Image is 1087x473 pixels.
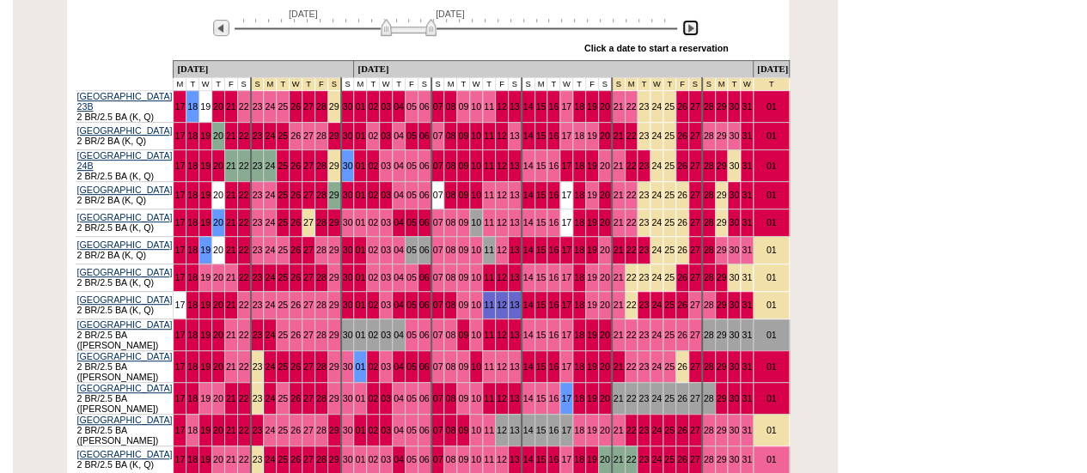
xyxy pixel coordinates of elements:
[523,130,534,141] a: 14
[253,272,263,282] a: 23
[290,101,301,112] a: 26
[484,130,494,141] a: 11
[497,130,507,141] a: 12
[497,190,507,200] a: 12
[77,240,173,250] a: [GEOGRAPHIC_DATA]
[600,217,610,227] a: 20
[536,130,547,141] a: 15
[561,101,571,112] a: 17
[187,245,198,255] a: 18
[638,245,649,255] a: 23
[548,245,559,255] a: 16
[226,272,236,282] a: 21
[704,130,714,141] a: 28
[484,190,494,200] a: 11
[77,294,173,305] a: [GEOGRAPHIC_DATA]
[316,130,327,141] a: 28
[303,161,314,171] a: 27
[717,245,727,255] a: 29
[355,272,365,282] a: 01
[561,161,571,171] a: 17
[226,190,236,200] a: 21
[226,300,236,310] a: 21
[484,245,494,255] a: 11
[471,130,481,141] a: 10
[626,101,637,112] a: 22
[497,217,507,227] a: 12
[614,245,624,255] a: 21
[239,190,249,200] a: 22
[587,101,597,112] a: 19
[303,130,314,141] a: 27
[510,161,520,171] a: 13
[343,190,353,200] a: 30
[729,245,739,255] a: 30
[742,190,752,200] a: 31
[471,101,481,112] a: 10
[497,101,507,112] a: 12
[394,190,404,200] a: 04
[690,101,700,112] a: 27
[574,245,584,255] a: 18
[614,130,624,141] a: 21
[406,217,417,227] a: 05
[329,130,339,141] a: 29
[471,245,481,255] a: 10
[742,161,752,171] a: 31
[329,217,339,227] a: 29
[510,130,520,141] a: 13
[213,101,223,112] a: 20
[510,272,520,282] a: 13
[471,272,481,282] a: 10
[717,161,727,171] a: 29
[766,101,777,112] a: 01
[742,130,752,141] a: 31
[742,245,752,255] a: 31
[265,217,275,227] a: 24
[77,125,173,136] a: [GEOGRAPHIC_DATA]
[548,130,559,141] a: 16
[226,161,236,171] a: 21
[704,101,714,112] a: 28
[742,217,752,227] a: 31
[316,245,327,255] a: 28
[174,130,185,141] a: 17
[677,272,687,282] a: 26
[729,130,739,141] a: 30
[406,190,417,200] a: 05
[174,101,185,112] a: 17
[239,130,249,141] a: 22
[704,245,714,255] a: 28
[253,245,263,255] a: 23
[510,245,520,255] a: 13
[766,130,777,141] a: 01
[213,20,229,36] img: Previous
[226,101,236,112] a: 21
[200,190,211,200] a: 19
[343,161,353,171] a: 30
[265,161,275,171] a: 24
[253,130,263,141] a: 23
[265,130,275,141] a: 24
[368,245,378,255] a: 02
[381,190,391,200] a: 03
[766,217,777,227] a: 01
[523,245,534,255] a: 14
[419,217,430,227] a: 06
[677,161,687,171] a: 26
[213,161,223,171] a: 20
[614,161,624,171] a: 21
[561,245,571,255] a: 17
[419,130,430,141] a: 06
[213,300,223,310] a: 20
[614,272,624,282] a: 21
[433,130,443,141] a: 07
[394,130,404,141] a: 04
[187,161,198,171] a: 18
[561,130,571,141] a: 17
[355,161,365,171] a: 01
[394,245,404,255] a: 04
[471,190,481,200] a: 10
[329,245,339,255] a: 29
[458,101,468,112] a: 09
